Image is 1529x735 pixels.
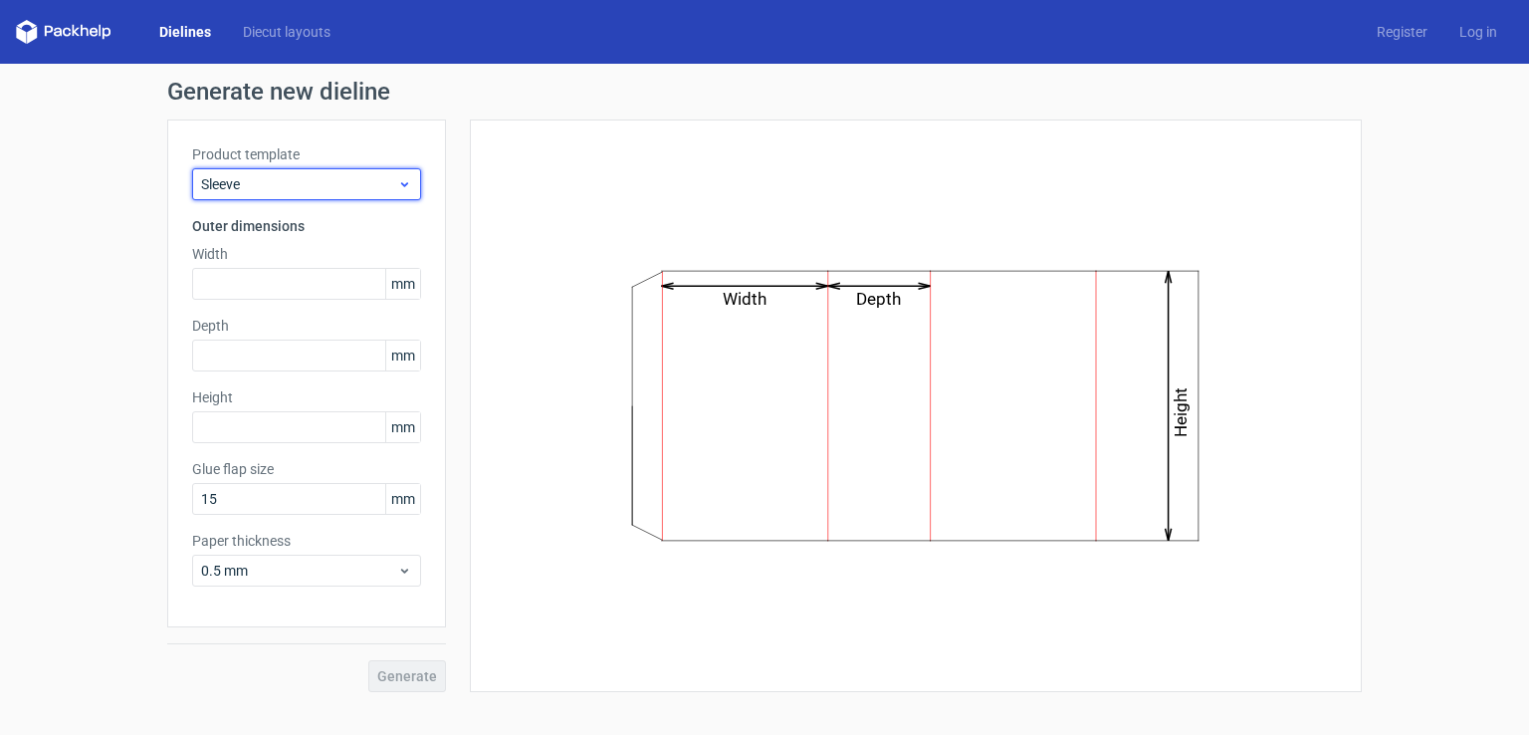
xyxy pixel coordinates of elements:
[227,22,346,42] a: Diecut layouts
[385,412,420,442] span: mm
[201,174,397,194] span: Sleeve
[192,316,421,336] label: Depth
[385,269,420,299] span: mm
[192,144,421,164] label: Product template
[192,531,421,551] label: Paper thickness
[143,22,227,42] a: Dielines
[857,289,902,309] text: Depth
[192,244,421,264] label: Width
[201,561,397,581] span: 0.5 mm
[1172,387,1192,437] text: Height
[192,387,421,407] label: Height
[724,289,767,309] text: Width
[385,341,420,370] span: mm
[167,80,1362,104] h1: Generate new dieline
[1361,22,1443,42] a: Register
[192,216,421,236] h3: Outer dimensions
[1443,22,1513,42] a: Log in
[385,484,420,514] span: mm
[192,459,421,479] label: Glue flap size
